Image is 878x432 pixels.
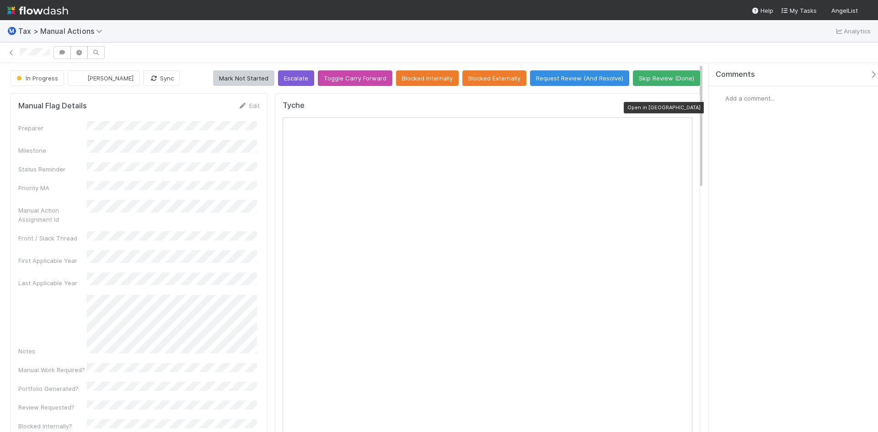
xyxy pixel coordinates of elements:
a: Analytics [835,26,871,37]
img: avatar_e41e7ae5-e7d9-4d8d-9f56-31b0d7a2f4fd.png [862,6,871,16]
div: Front / Slack Thread [18,234,87,243]
img: avatar_e41e7ae5-e7d9-4d8d-9f56-31b0d7a2f4fd.png [75,74,85,83]
div: Blocked Internally? [18,421,87,431]
h5: Manual Flag Details [18,101,87,111]
div: Review Requested? [18,403,87,412]
h5: Tyche [283,101,305,110]
span: [PERSON_NAME] [87,75,134,82]
div: Portfolio Generated? [18,384,87,393]
div: Help [751,6,773,15]
a: Edit [238,102,260,109]
div: Manual Action Assignment Id [18,206,87,224]
button: Toggle Carry Forward [318,70,392,86]
button: Sync [143,70,180,86]
span: Ⓜ️ [7,27,16,35]
span: My Tasks [781,7,817,14]
div: Notes [18,347,87,356]
img: logo-inverted-e16ddd16eac7371096b0.svg [7,3,68,18]
button: Skip Review (Done) [633,70,700,86]
div: Milestone [18,146,87,155]
div: Manual Work Required? [18,365,87,374]
img: avatar_e41e7ae5-e7d9-4d8d-9f56-31b0d7a2f4fd.png [716,94,725,103]
button: Blocked Internally [396,70,459,86]
div: Last Applicable Year [18,278,87,288]
button: Request Review (And Resolve) [530,70,629,86]
button: Blocked Externally [462,70,526,86]
div: Status Reminder [18,165,87,174]
a: My Tasks [781,6,817,15]
span: Comments [716,70,755,79]
button: [PERSON_NAME] [68,70,139,86]
span: Tax > Manual Actions [18,27,107,36]
button: Escalate [278,70,314,86]
div: First Applicable Year [18,256,87,265]
div: Priority MA [18,183,87,192]
div: Preparer [18,123,87,133]
button: Mark Not Started [213,70,274,86]
span: Add a comment... [725,95,775,102]
span: AngelList [831,7,858,14]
